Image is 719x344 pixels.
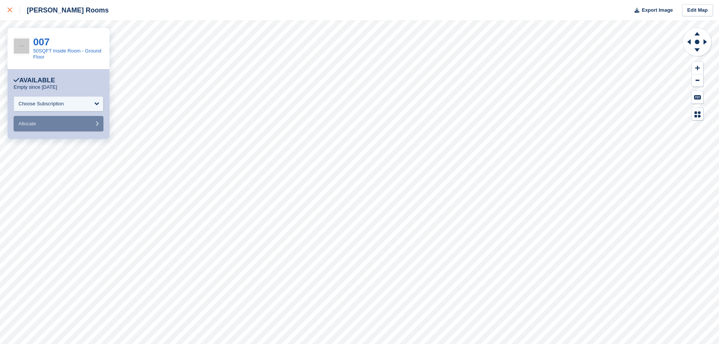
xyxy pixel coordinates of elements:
[18,100,64,108] div: Choose Subscription
[14,77,55,84] div: Available
[692,91,703,103] button: Keyboard Shortcuts
[692,74,703,87] button: Zoom Out
[20,6,109,15] div: [PERSON_NAME] Rooms
[682,4,713,17] a: Edit Map
[692,108,703,120] button: Map Legend
[18,121,36,126] span: Allocate
[630,4,673,17] button: Export Image
[33,48,101,60] a: 50SQFT Inside Room - Ground Floor
[642,6,673,14] span: Export Image
[14,116,103,131] button: Allocate
[14,39,29,54] img: 256x256-placeholder-a091544baa16b46aadf0b611073c37e8ed6a367829ab441c3b0103e7cf8a5b1b.png
[33,36,49,48] a: 007
[692,62,703,74] button: Zoom In
[14,84,57,90] p: Empty since [DATE]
